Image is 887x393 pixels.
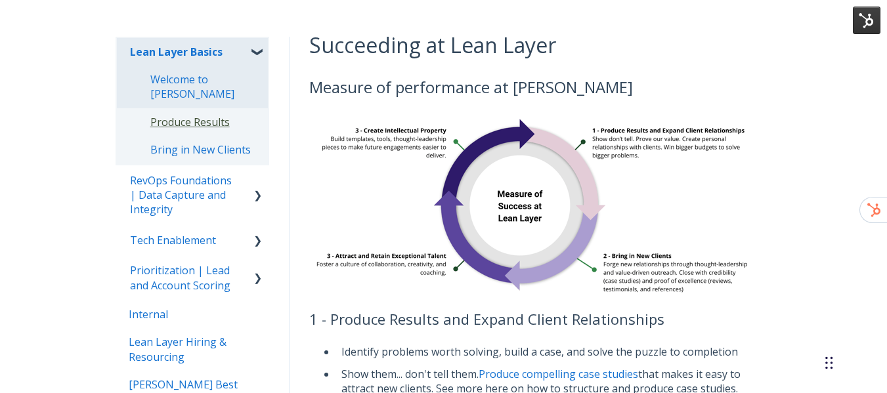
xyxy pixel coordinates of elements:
[309,75,771,99] h2: Measure of performance at [PERSON_NAME]
[825,343,833,383] div: Drag
[309,114,761,304] img: Screenshot 2024-05-13 at 8.33.37 AM
[116,328,270,371] a: Lean Layer Hiring & Resourcing
[117,136,269,163] a: Bring in New Clients
[309,308,771,330] h3: 1 - Produce Results and Expand Client Relationships
[117,167,248,224] a: RevOps Foundations | Data Capture and Integrity
[117,66,269,108] a: Welcome to [PERSON_NAME]
[116,300,270,328] a: Internal
[117,226,229,254] a: Tech Enablement
[117,254,269,311] a: Job Changes Academy (Video Modules)
[117,38,236,66] a: Lean Layer Basics
[309,30,771,61] h1: Succeeding at Lean Layer
[479,367,638,381] a: Produce compelling case studies
[336,344,764,359] li: Identify problems worth solving, build a case, and solve the puzzle to completion
[117,108,269,136] a: Produce Results
[853,7,880,34] img: HubSpot Tools Menu Toggle
[117,299,269,327] a: Basics
[117,224,269,251] a: Basics
[117,257,248,299] a: Prioritization | Lead and Account Scoring
[821,330,887,393] iframe: Chat Widget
